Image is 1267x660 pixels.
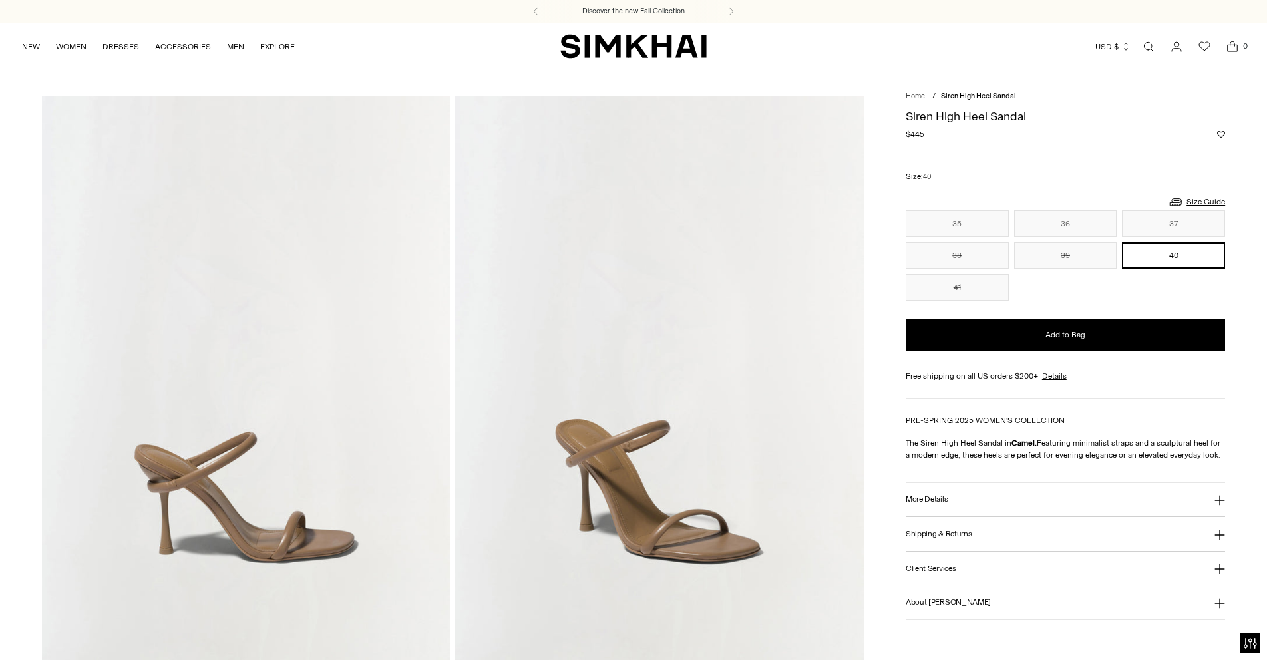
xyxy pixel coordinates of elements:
a: Open search modal [1135,33,1162,60]
a: Open cart modal [1219,33,1246,60]
button: 41 [906,274,1009,301]
p: The Siren High Heel Sandal in Featuring minimalist straps and a sculptural heel for a modern edge... [906,437,1225,461]
button: 35 [906,210,1009,237]
a: DRESSES [102,32,139,61]
a: NEW [22,32,40,61]
a: MEN [227,32,244,61]
a: Home [906,92,925,100]
h3: More Details [906,495,948,504]
strong: Camel. [1011,438,1037,448]
div: Free shipping on all US orders $200+ [906,370,1225,382]
a: Details [1042,370,1067,382]
h1: Siren High Heel Sandal [906,110,1225,122]
h3: Client Services [906,564,956,573]
button: 36 [1014,210,1117,237]
button: Client Services [906,552,1225,585]
nav: breadcrumbs [906,91,1225,102]
a: PRE-SPRING 2025 WOMEN'S COLLECTION [906,416,1065,425]
a: Wishlist [1191,33,1218,60]
h3: Shipping & Returns [906,530,972,538]
a: WOMEN [56,32,87,61]
button: 37 [1122,210,1225,237]
span: Siren High Heel Sandal [941,92,1016,100]
a: ACCESSORIES [155,32,211,61]
span: $445 [906,128,924,140]
label: Size: [906,170,932,183]
span: 0 [1239,40,1251,52]
button: 38 [906,242,1009,269]
a: SIMKHAI [560,33,707,59]
h3: About [PERSON_NAME] [906,598,991,607]
span: Add to Bag [1045,329,1085,341]
button: Add to Wishlist [1217,130,1225,138]
a: Size Guide [1168,194,1225,210]
a: EXPLORE [260,32,295,61]
button: Add to Bag [906,319,1225,351]
a: Discover the new Fall Collection [582,6,685,17]
span: 40 [923,172,932,181]
button: USD $ [1095,32,1131,61]
button: Shipping & Returns [906,517,1225,551]
button: More Details [906,483,1225,517]
button: About [PERSON_NAME] [906,585,1225,619]
button: 40 [1122,242,1225,269]
div: / [932,91,936,102]
a: Go to the account page [1163,33,1190,60]
button: 39 [1014,242,1117,269]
